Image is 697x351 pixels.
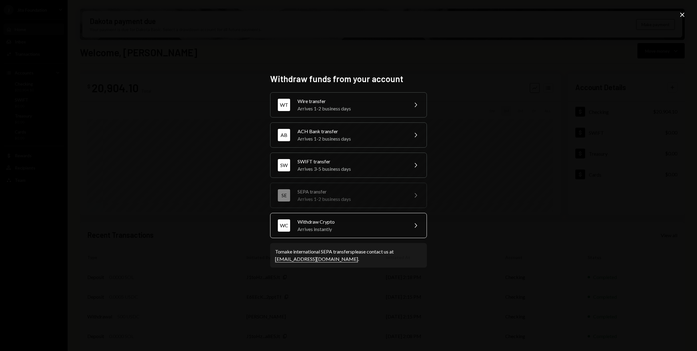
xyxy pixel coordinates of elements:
[278,159,290,171] div: SW
[297,98,404,105] div: Wire transfer
[297,165,404,173] div: Arrives 3-5 business days
[297,128,404,135] div: ACH Bank transfer
[270,213,427,238] button: WCWithdraw CryptoArrives instantly
[278,129,290,141] div: AB
[278,189,290,201] div: SE
[297,225,404,233] div: Arrives instantly
[270,122,427,148] button: ABACH Bank transferArrives 1-2 business days
[297,188,404,195] div: SEPA transfer
[297,158,404,165] div: SWIFT transfer
[270,153,427,178] button: SWSWIFT transferArrives 3-5 business days
[275,256,358,262] a: [EMAIL_ADDRESS][DOMAIN_NAME]
[297,135,404,142] div: Arrives 1-2 business days
[270,92,427,118] button: WTWire transferArrives 1-2 business days
[297,195,404,203] div: Arrives 1-2 business days
[270,73,427,85] h2: Withdraw funds from your account
[278,99,290,111] div: WT
[270,183,427,208] button: SESEPA transferArrives 1-2 business days
[275,248,422,263] div: To make international SEPA transfers please contact us at .
[297,218,404,225] div: Withdraw Crypto
[278,219,290,232] div: WC
[297,105,404,112] div: Arrives 1-2 business days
